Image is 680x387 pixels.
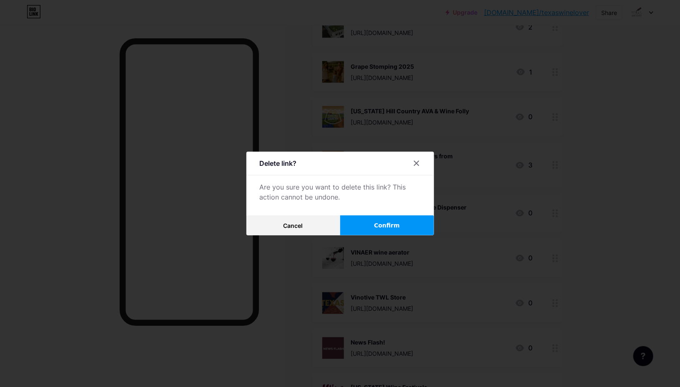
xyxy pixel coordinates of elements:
button: Cancel [246,215,340,235]
span: Cancel [284,222,303,229]
span: Confirm [374,221,400,230]
button: Confirm [340,215,434,235]
div: Delete link? [260,158,297,168]
div: Are you sure you want to delete this link? This action cannot be undone. [260,182,421,202]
